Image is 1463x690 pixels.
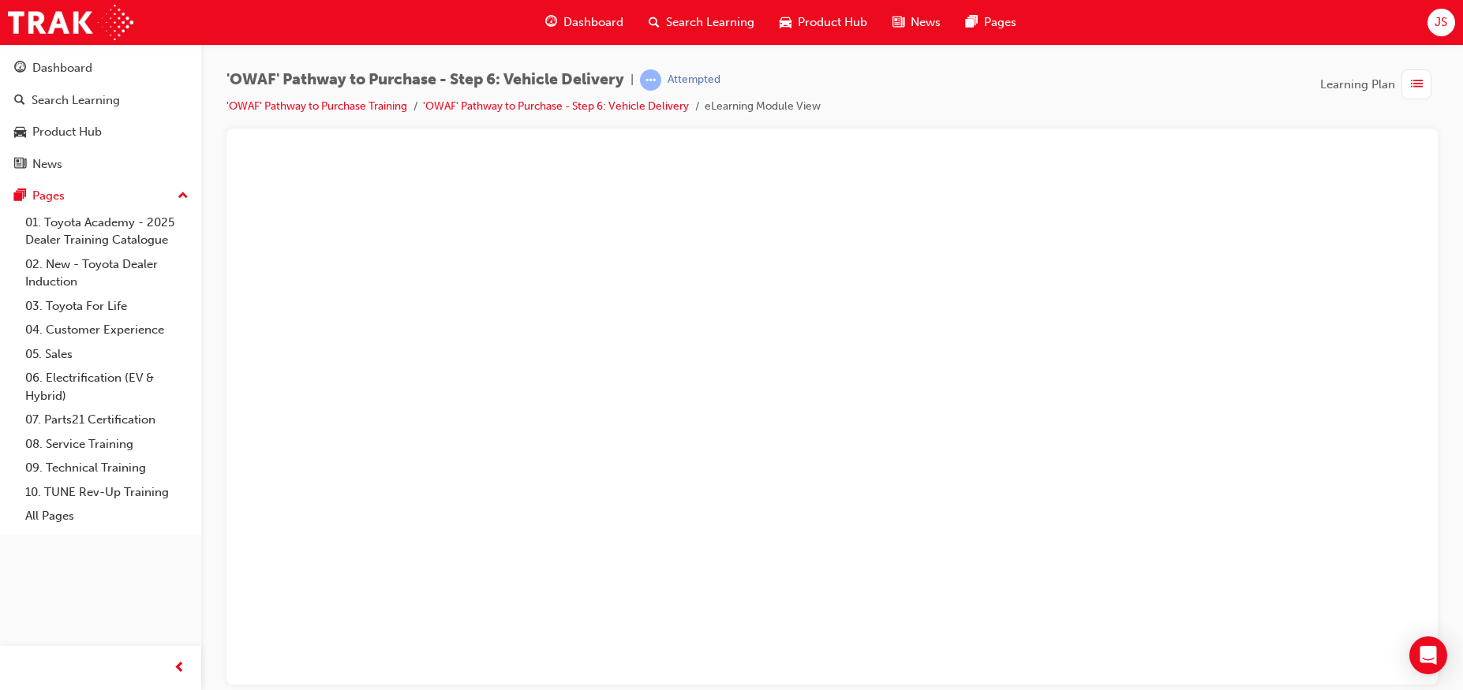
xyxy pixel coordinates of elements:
[1427,9,1455,36] button: JS
[880,6,953,39] a: news-iconNews
[14,94,25,108] span: search-icon
[705,98,821,116] li: eLearning Module View
[19,342,195,367] a: 05. Sales
[6,86,195,115] a: Search Learning
[1320,69,1438,99] button: Learning Plan
[668,73,720,88] div: Attempted
[32,155,62,173] div: News
[226,71,624,89] span: 'OWAF' Pathway to Purchase - Step 6: Vehicle Delivery
[19,456,195,480] a: 09. Technical Training
[1409,636,1447,674] div: Open Intercom Messenger
[14,189,26,203] span: pages-icon
[6,181,195,211] button: Pages
[6,117,195,147] a: Product Hub
[14,62,26,76] span: guage-icon
[798,13,867,32] span: Product Hub
[423,99,689,113] a: 'OWAF' Pathway to Purchase - Step 6: Vehicle Delivery
[966,13,978,32] span: pages-icon
[563,13,623,32] span: Dashboard
[911,13,941,32] span: News
[6,54,195,83] a: Dashboard
[892,13,904,32] span: news-icon
[226,99,407,113] a: 'OWAF' Pathway to Purchase Training
[19,504,195,528] a: All Pages
[767,6,880,39] a: car-iconProduct Hub
[32,91,120,110] div: Search Learning
[6,50,195,181] button: DashboardSearch LearningProduct HubNews
[32,59,92,77] div: Dashboard
[780,13,791,32] span: car-icon
[666,13,754,32] span: Search Learning
[1320,76,1395,94] span: Learning Plan
[19,294,195,319] a: 03. Toyota For Life
[19,366,195,408] a: 06. Electrification (EV & Hybrid)
[6,150,195,179] a: News
[32,123,102,141] div: Product Hub
[19,432,195,457] a: 08. Service Training
[545,13,557,32] span: guage-icon
[14,125,26,140] span: car-icon
[178,186,189,207] span: up-icon
[19,211,195,252] a: 01. Toyota Academy - 2025 Dealer Training Catalogue
[174,658,185,678] span: prev-icon
[19,480,195,505] a: 10. TUNE Rev-Up Training
[32,187,65,205] div: Pages
[533,6,636,39] a: guage-iconDashboard
[19,408,195,432] a: 07. Parts21 Certification
[8,5,133,40] img: Trak
[19,252,195,294] a: 02. New - Toyota Dealer Induction
[649,13,660,32] span: search-icon
[984,13,1016,32] span: Pages
[640,69,661,91] span: learningRecordVerb_ATTEMPT-icon
[636,6,767,39] a: search-iconSearch Learning
[14,158,26,172] span: news-icon
[1411,75,1423,95] span: list-icon
[953,6,1029,39] a: pages-iconPages
[19,318,195,342] a: 04. Customer Experience
[1435,13,1447,32] span: JS
[630,71,634,89] span: |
